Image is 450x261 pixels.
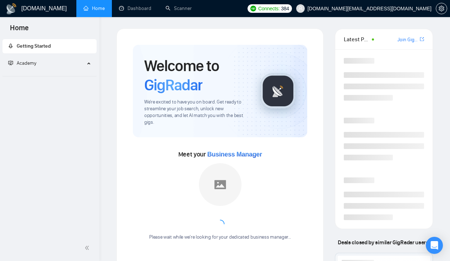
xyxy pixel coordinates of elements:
button: setting [436,3,447,14]
a: dashboardDashboard [119,5,151,11]
span: We're excited to have you on board. Get ready to streamline your job search, unlock new opportuni... [144,99,249,126]
span: export [420,36,424,42]
span: Academy [17,60,36,66]
span: Latest Posts from the GigRadar Community [344,35,369,44]
span: user [298,6,303,11]
span: double-left [85,244,92,251]
img: logo [6,3,17,15]
h1: Welcome to [144,56,249,95]
span: GigRadar [144,75,202,95]
span: Deals closed by similar GigRadar users [335,236,431,249]
div: Please wait while we're looking for your dedicated business manager... [145,234,295,241]
span: Meet your [178,150,262,158]
span: Connects: [258,5,280,12]
div: Open Intercom Messenger [426,237,443,254]
a: setting [436,6,447,11]
span: loading [215,219,224,229]
a: searchScanner [166,5,192,11]
li: Academy Homepage [2,73,97,78]
span: 384 [281,5,289,12]
img: upwork-logo.png [250,6,256,11]
span: Home [4,23,34,38]
span: Business Manager [207,151,262,158]
li: Getting Started [2,39,97,53]
a: Join GigRadar Slack Community [397,36,418,44]
span: rocket [8,43,13,48]
img: placeholder.png [199,163,242,206]
a: homeHome [83,5,105,11]
span: Academy [8,60,36,66]
span: Getting Started [17,43,51,49]
img: gigradar-logo.png [260,73,296,109]
a: export [420,36,424,43]
span: fund-projection-screen [8,60,13,65]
